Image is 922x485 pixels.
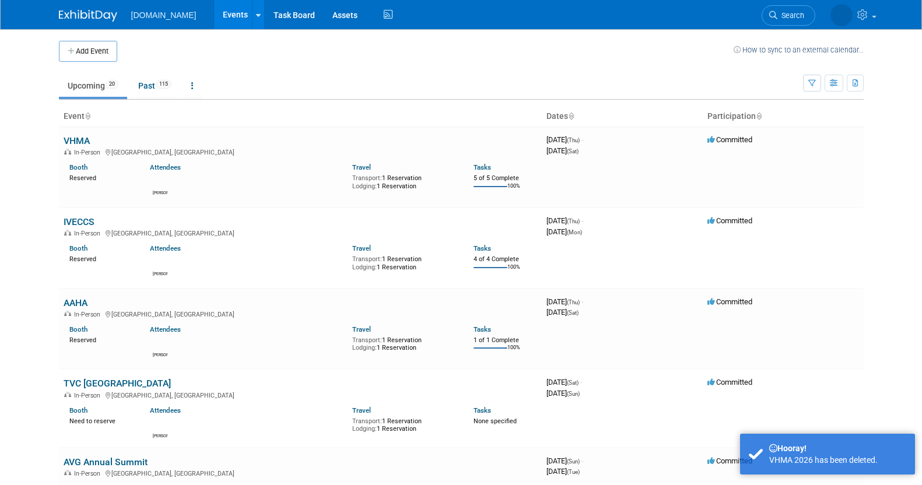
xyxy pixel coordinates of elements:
[474,325,491,333] a: Tasks
[567,379,579,386] span: (Sat)
[153,351,167,358] div: William Forsey
[69,253,133,263] div: Reserved
[707,378,752,386] span: Committed
[352,263,377,271] span: Lodging:
[64,456,148,468] a: AVG Annual Summit
[546,389,580,398] span: [DATE]
[74,311,104,318] span: In-Person
[150,325,181,333] a: Attendees
[69,244,87,252] a: Booth
[150,406,181,414] a: Attendees
[507,264,520,280] td: 100%
[777,11,804,20] span: Search
[507,183,520,199] td: 100%
[352,325,371,333] a: Travel
[474,174,537,182] div: 5 of 5 Complete
[106,80,118,89] span: 20
[474,336,537,345] div: 1 of 1 Complete
[64,147,537,156] div: [GEOGRAPHIC_DATA], [GEOGRAPHIC_DATA]
[474,163,491,171] a: Tasks
[74,230,104,237] span: In-Person
[567,469,580,475] span: (Tue)
[153,270,167,277] div: David Han
[474,417,517,425] span: None specified
[352,255,382,263] span: Transport:
[474,255,537,263] div: 4 of 4 Complete
[707,135,752,144] span: Committed
[156,80,171,89] span: 115
[581,456,583,465] span: -
[64,392,71,398] img: In-Person Event
[707,297,752,306] span: Committed
[567,458,580,465] span: (Sun)
[69,334,133,345] div: Reserved
[64,216,94,227] a: IVECCS
[352,336,382,344] span: Transport:
[567,229,582,236] span: (Mon)
[352,244,371,252] a: Travel
[69,325,87,333] a: Booth
[707,216,752,225] span: Committed
[567,310,579,316] span: (Sat)
[507,345,520,360] td: 100%
[567,391,580,397] span: (Sun)
[352,174,382,182] span: Transport:
[74,470,104,477] span: In-Person
[546,378,582,386] span: [DATE]
[153,432,167,439] div: Shawn Wilkie
[352,253,456,271] div: 1 Reservation 1 Reservation
[762,5,815,26] a: Search
[64,230,71,236] img: In-Person Event
[769,454,906,466] div: VHMA 2026 has been deleted.
[352,344,377,352] span: Lodging:
[542,107,703,126] th: Dates
[581,297,583,306] span: -
[567,137,580,143] span: (Thu)
[546,308,579,317] span: [DATE]
[64,470,71,476] img: In-Person Event
[474,244,491,252] a: Tasks
[546,135,583,144] span: [DATE]
[352,163,371,171] a: Travel
[769,442,906,454] div: Hooray!
[153,256,167,270] img: David Han
[69,406,87,414] a: Booth
[153,189,167,196] div: Kiersten Hackett
[74,149,104,156] span: In-Person
[474,406,491,414] a: Tasks
[153,418,167,432] img: Shawn Wilkie
[352,182,377,190] span: Lodging:
[581,135,583,144] span: -
[129,75,180,97] a: Past115
[64,228,537,237] div: [GEOGRAPHIC_DATA], [GEOGRAPHIC_DATA]
[150,163,181,171] a: Attendees
[352,417,382,425] span: Transport:
[153,175,167,189] img: Kiersten Hackett
[64,311,71,317] img: In-Person Event
[85,111,90,121] a: Sort by Event Name
[546,216,583,225] span: [DATE]
[59,75,127,97] a: Upcoming20
[580,378,582,386] span: -
[567,148,579,154] span: (Sat)
[546,146,579,155] span: [DATE]
[131,10,197,20] span: [DOMAIN_NAME]
[64,468,537,477] div: [GEOGRAPHIC_DATA], [GEOGRAPHIC_DATA]
[59,107,542,126] th: Event
[150,244,181,252] a: Attendees
[707,456,752,465] span: Committed
[352,415,456,433] div: 1 Reservation 1 Reservation
[64,135,90,146] a: VHMA
[546,467,580,476] span: [DATE]
[153,337,167,351] img: William Forsey
[703,107,864,126] th: Participation
[69,415,133,426] div: Need to reserve
[69,172,133,182] div: Reserved
[830,4,853,26] img: Iuliia Bulow
[546,227,582,236] span: [DATE]
[581,216,583,225] span: -
[352,334,456,352] div: 1 Reservation 1 Reservation
[567,299,580,305] span: (Thu)
[734,45,864,54] a: How to sync to an external calendar...
[567,218,580,224] span: (Thu)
